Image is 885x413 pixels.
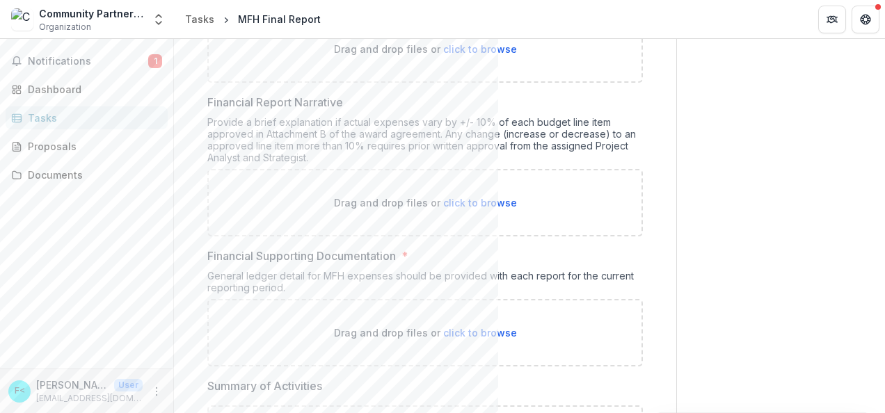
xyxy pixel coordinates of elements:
[443,197,517,209] span: click to browse
[28,56,148,67] span: Notifications
[207,116,643,169] div: Provide a brief explanation if actual expenses vary by +/- 10% of each budget line item approved ...
[6,50,168,72] button: Notifications1
[185,12,214,26] div: Tasks
[39,6,143,21] div: Community Partnership Of The Ozarks, Inc.
[443,43,517,55] span: click to browse
[6,106,168,129] a: Tasks
[15,387,25,396] div: Francine Pratt <fpratt@cpozarks.org>
[334,42,517,56] p: Drag and drop files or
[114,379,143,391] p: User
[180,9,220,29] a: Tasks
[36,392,143,405] p: [EMAIL_ADDRESS][DOMAIN_NAME]
[818,6,846,33] button: Partners
[28,139,157,154] div: Proposals
[207,248,396,264] p: Financial Supporting Documentation
[28,82,157,97] div: Dashboard
[207,94,343,111] p: Financial Report Narrative
[149,6,168,33] button: Open entity switcher
[148,54,162,68] span: 1
[36,378,109,392] p: [PERSON_NAME] <[EMAIL_ADDRESS][DOMAIN_NAME]>
[148,383,165,400] button: More
[238,12,321,26] div: MFH Final Report
[334,195,517,210] p: Drag and drop files or
[443,327,517,339] span: click to browse
[11,8,33,31] img: Community Partnership Of The Ozarks, Inc.
[39,21,91,33] span: Organization
[6,163,168,186] a: Documents
[180,9,326,29] nav: breadcrumb
[334,325,517,340] p: Drag and drop files or
[207,270,643,299] div: General ledger detail for MFH expenses should be provided with each report for the current report...
[6,135,168,158] a: Proposals
[28,168,157,182] div: Documents
[207,378,322,394] p: Summary of Activities
[28,111,157,125] div: Tasks
[6,78,168,101] a: Dashboard
[852,6,879,33] button: Get Help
